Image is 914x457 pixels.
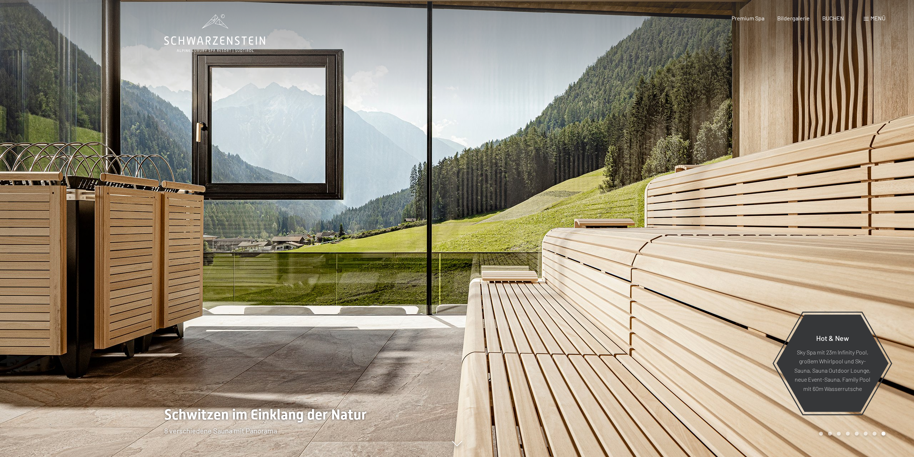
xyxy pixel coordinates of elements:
span: Menü [870,15,885,21]
div: Carousel Page 5 [855,432,859,436]
div: Carousel Page 3 [837,432,841,436]
div: Carousel Page 2 [828,432,832,436]
a: Premium Spa [732,15,764,21]
a: BUCHEN [822,15,844,21]
div: Carousel Page 6 [864,432,868,436]
div: Carousel Page 4 [846,432,850,436]
span: Hot & New [816,333,849,342]
div: Carousel Page 8 (Current Slide) [882,432,885,436]
div: Carousel Page 1 [819,432,823,436]
a: Bildergalerie [777,15,810,21]
div: Carousel Pagination [817,432,885,436]
a: Hot & New Sky Spa mit 23m Infinity Pool, großem Whirlpool und Sky-Sauna, Sauna Outdoor Lounge, ne... [776,314,889,412]
p: Sky Spa mit 23m Infinity Pool, großem Whirlpool und Sky-Sauna, Sauna Outdoor Lounge, neue Event-S... [794,347,871,393]
div: Carousel Page 7 [873,432,877,436]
